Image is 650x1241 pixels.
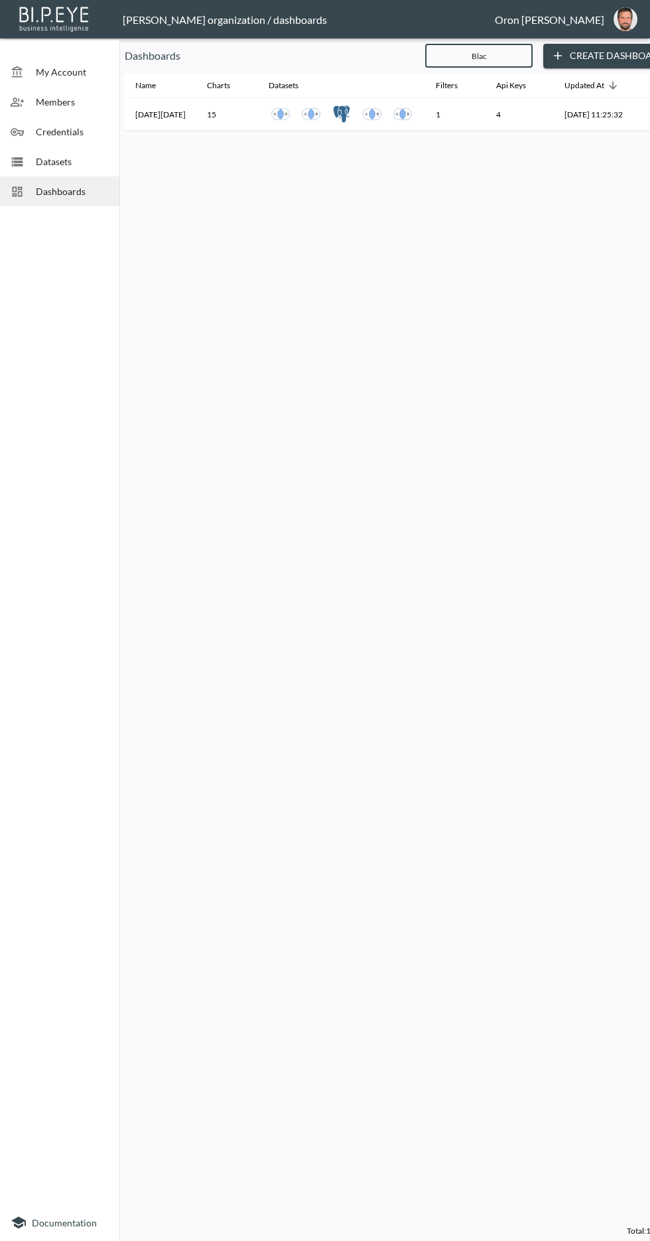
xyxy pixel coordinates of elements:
[330,102,354,126] a: Protect v1 black friday
[135,78,173,94] span: Name
[11,1214,109,1230] a: Documentation
[393,105,412,123] img: inner join icon
[125,48,415,64] p: Dashboards
[258,98,425,131] th: {"type":"div","key":null,"ref":null,"props":{"style":{"display":"flex","gap":10},"children":[{"ty...
[36,155,109,168] span: Datasets
[299,102,323,126] a: Protect Orders Flat v2
[496,78,526,94] div: Api Keys
[125,98,196,131] th: Black friday
[207,78,247,94] span: Charts
[554,98,633,131] th: 2025-09-18, 11:25:32
[32,1217,97,1228] span: Documentation
[391,102,415,126] a: Global black friday
[614,7,637,31] img: f7df4f0b1e237398fe25aedd0497c453
[436,78,475,94] span: Filters
[564,78,604,94] div: Updated At
[207,78,230,94] div: Charts
[269,102,292,126] a: Returns Black Friday
[196,98,258,131] th: 15
[269,78,316,94] span: Datasets
[123,13,495,26] div: [PERSON_NAME] organization / dashboards
[36,65,109,79] span: My Account
[436,78,458,94] div: Filters
[17,3,93,33] img: bipeye-logo
[564,78,621,94] span: Updated At
[332,105,351,123] img: postgres icon
[363,105,381,123] img: inner join icon
[425,39,533,72] input: Search dashboards
[36,125,109,139] span: Credentials
[495,13,604,26] div: Oron [PERSON_NAME]
[135,78,156,94] div: Name
[36,95,109,109] span: Members
[360,102,384,126] a: Returns v1 - black friday
[486,98,554,131] th: 4
[269,78,298,94] div: Datasets
[604,3,647,35] button: oron@bipeye.com
[271,105,290,123] img: inner join icon
[36,184,109,198] span: Dashboards
[302,105,320,123] img: inner join icon
[425,98,486,131] th: 1
[496,78,543,94] span: Api Keys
